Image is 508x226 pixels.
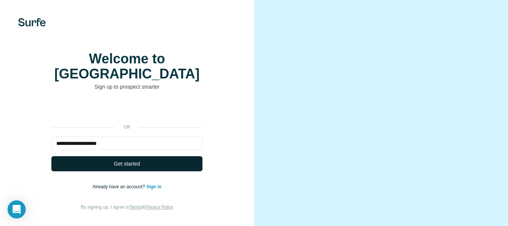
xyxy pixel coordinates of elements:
a: Privacy Policy [145,204,173,210]
button: Get started [51,156,202,171]
img: Surfe's logo [18,18,46,26]
div: Open Intercom Messenger [8,200,26,218]
iframe: Sign in with Google Button [48,102,206,118]
p: Sign up to prospect smarter [51,83,202,91]
h1: Welcome to [GEOGRAPHIC_DATA] [51,51,202,81]
a: Terms [130,204,142,210]
span: By signing up, I agree to & [81,204,173,210]
p: or [115,124,139,131]
span: Get started [114,160,140,168]
a: Sign in [147,184,162,189]
span: Already have an account? [93,184,147,189]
